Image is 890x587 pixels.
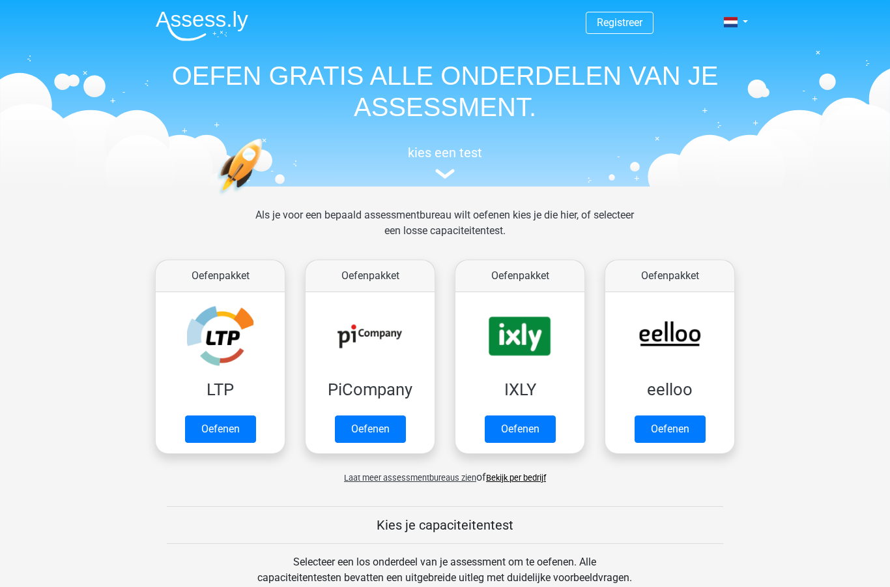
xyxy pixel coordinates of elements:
[145,145,745,160] h5: kies een test
[167,517,723,533] h5: Kies je capaciteitentest
[486,473,546,483] a: Bekijk per bedrijf
[435,169,455,179] img: assessment
[245,207,644,254] div: Als je voor een bepaald assessmentbureau wilt oefenen kies je die hier, of selecteer een losse ca...
[145,145,745,179] a: kies een test
[597,16,642,29] a: Registreer
[145,459,745,485] div: of
[485,415,556,443] a: Oefenen
[344,473,476,483] span: Laat meer assessmentbureaus zien
[335,415,406,443] a: Oefenen
[156,10,248,41] img: Assessly
[145,60,745,123] h1: OEFEN GRATIS ALLE ONDERDELEN VAN JE ASSESSMENT.
[185,415,256,443] a: Oefenen
[635,415,706,443] a: Oefenen
[217,138,313,256] img: oefenen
